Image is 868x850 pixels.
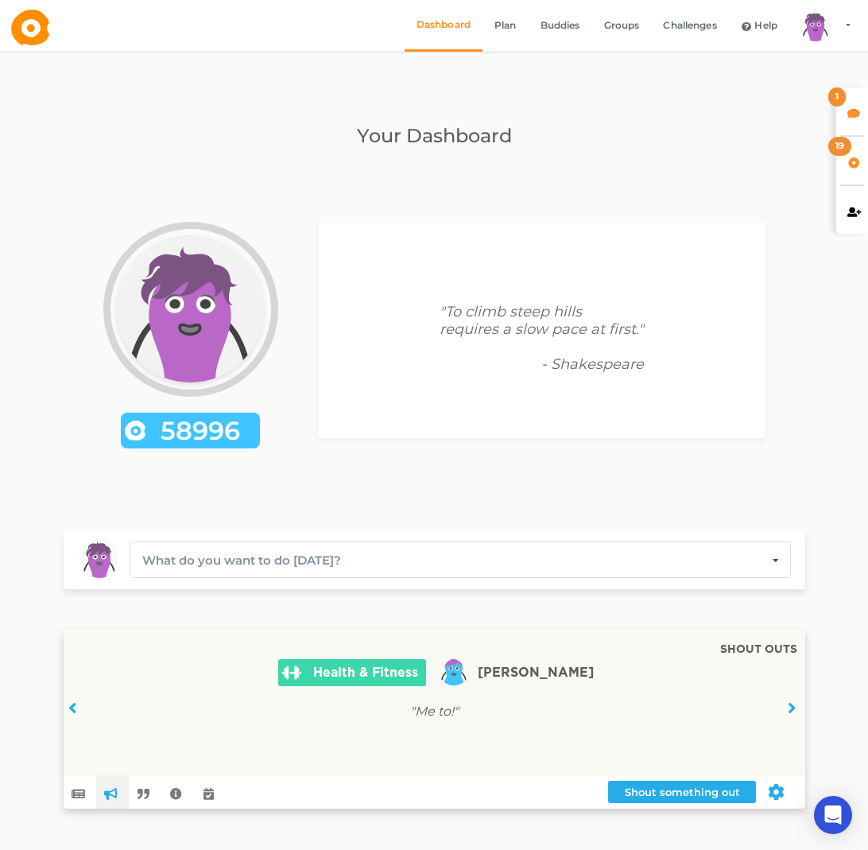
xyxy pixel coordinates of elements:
[828,137,851,156] div: 19
[151,701,718,722] p: " Me to! "
[720,645,797,655] div: SHOUT OUTS
[142,551,341,570] div: What do you want to do [DATE]?
[608,781,756,803] button: Shout something out
[145,423,256,439] span: 58996
[440,303,644,373] div: "To climb steep hills requires a slow pace at first."
[828,87,846,107] div: 1
[278,659,305,686] img: health and fitness
[440,355,644,373] div: - Shakespeare
[151,637,718,692] a: health and fitnessHealth & Fitness[PERSON_NAME]
[814,796,852,834] div: Open Intercom Messenger
[64,122,805,150] h2: Your Dashboard
[478,666,594,679] span: [PERSON_NAME]
[313,662,418,684] span: Health & Fitness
